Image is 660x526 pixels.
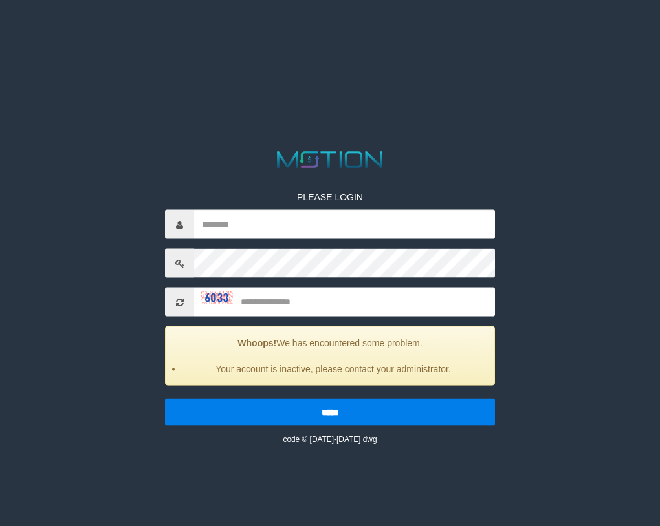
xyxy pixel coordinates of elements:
[165,326,495,386] div: We has encountered some problem.
[201,291,233,304] img: captcha
[237,338,276,348] strong: Whoops!
[272,149,388,171] img: MOTION_logo.png
[283,435,377,444] small: code © [DATE]-[DATE] dwg
[182,363,485,375] li: Your account is inactive, please contact your administrator.
[165,191,495,204] p: PLEASE LOGIN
